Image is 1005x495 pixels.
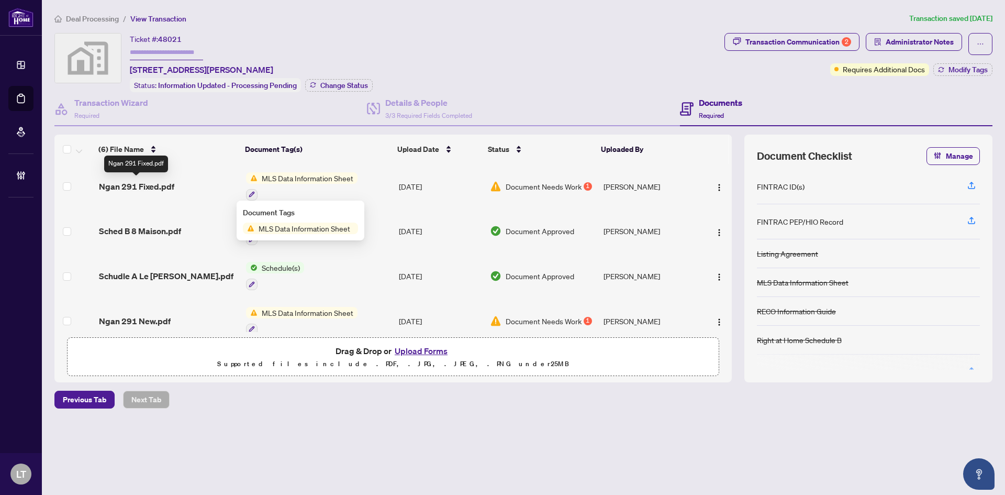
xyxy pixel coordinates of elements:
[130,14,186,24] span: View Transaction
[977,40,984,48] span: ellipsis
[506,270,574,282] span: Document Approved
[246,262,258,273] img: Status Icon
[254,223,354,234] span: MLS Data Information Sheet
[490,315,501,327] img: Document Status
[55,34,121,83] img: svg%3e
[599,299,700,344] td: [PERSON_NAME]
[74,96,148,109] h4: Transaction Wizard
[68,338,719,377] span: Drag & Drop orUpload FormsSupported files include .PDF, .JPG, .JPEG, .PNG under25MB
[8,8,33,27] img: logo
[745,34,851,50] div: Transaction Communication
[599,164,700,209] td: [PERSON_NAME]
[241,135,393,164] th: Document Tag(s)
[246,307,258,318] img: Status Icon
[711,268,728,284] button: Logo
[506,315,582,327] span: Document Needs Work
[866,33,962,51] button: Administrator Notes
[104,156,168,172] div: Ngan 291 Fixed.pdf
[506,181,582,192] span: Document Needs Work
[711,178,728,195] button: Logo
[158,35,182,44] span: 48021
[243,207,358,218] div: Document Tags
[393,135,484,164] th: Upload Date
[246,172,258,184] img: Status Icon
[599,209,700,254] td: [PERSON_NAME]
[699,112,724,119] span: Required
[98,144,144,155] span: (6) File Name
[123,391,170,409] button: Next Tab
[490,270,501,282] img: Document Status
[74,358,712,370] p: Supported files include .PDF, .JPG, .JPEG, .PNG under 25 MB
[395,164,486,209] td: [DATE]
[99,315,171,327] span: Ngan 291 New.pdf
[158,81,297,90] span: Information Updated - Processing Pending
[715,318,723,326] img: Logo
[715,273,723,281] img: Logo
[699,96,742,109] h4: Documents
[506,225,574,237] span: Document Approved
[843,63,925,75] span: Requires Additional Docs
[397,144,439,155] span: Upload Date
[757,216,843,227] div: FINTRAC PEP/HIO Record
[258,307,358,318] span: MLS Data Information Sheet
[130,63,273,76] span: [STREET_ADDRESS][PERSON_NAME]
[54,15,62,23] span: home
[130,78,301,92] div: Status:
[99,270,233,282] span: Schudle A Le [PERSON_NAME].pdf
[392,344,451,358] button: Upload Forms
[757,277,848,288] div: MLS Data Information Sheet
[948,66,988,73] span: Modify Tags
[909,13,992,25] article: Transaction saved [DATE]
[63,391,106,408] span: Previous Tab
[385,112,472,119] span: 3/3 Required Fields Completed
[246,172,358,201] button: Status IconMLS Data Information Sheet
[757,149,852,163] span: Document Checklist
[258,172,358,184] span: MLS Data Information Sheet
[757,248,818,259] div: Listing Agreement
[490,181,501,192] img: Document Status
[336,344,451,358] span: Drag & Drop or
[597,135,697,164] th: Uploaded By
[711,223,728,239] button: Logo
[757,305,836,317] div: RECO Information Guide
[74,112,99,119] span: Required
[946,148,973,164] span: Manage
[395,209,486,254] td: [DATE]
[584,182,592,191] div: 1
[130,33,182,45] div: Ticket #:
[246,307,358,335] button: Status IconMLS Data Information Sheet
[395,299,486,344] td: [DATE]
[584,317,592,325] div: 1
[66,14,119,24] span: Deal Processing
[757,334,842,346] div: Right at Home Schedule B
[757,181,805,192] div: FINTRAC ID(s)
[243,223,254,234] img: Status Icon
[54,391,115,409] button: Previous Tab
[123,13,126,25] li: /
[715,183,723,192] img: Logo
[724,33,859,51] button: Transaction Communication2
[963,458,995,490] button: Open asap
[99,225,181,237] span: Sched B 8 Maison.pdf
[16,467,26,481] span: LT
[599,254,700,299] td: [PERSON_NAME]
[320,82,368,89] span: Change Status
[874,38,881,46] span: solution
[484,135,597,164] th: Status
[258,262,304,273] span: Schedule(s)
[385,96,472,109] h4: Details & People
[99,180,174,193] span: Ngan 291 Fixed.pdf
[395,254,486,299] td: [DATE]
[246,262,304,290] button: Status IconSchedule(s)
[490,225,501,237] img: Document Status
[94,135,241,164] th: (6) File Name
[842,37,851,47] div: 2
[926,147,980,165] button: Manage
[305,79,373,92] button: Change Status
[886,34,954,50] span: Administrator Notes
[488,144,509,155] span: Status
[933,63,992,76] button: Modify Tags
[715,228,723,237] img: Logo
[711,313,728,329] button: Logo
